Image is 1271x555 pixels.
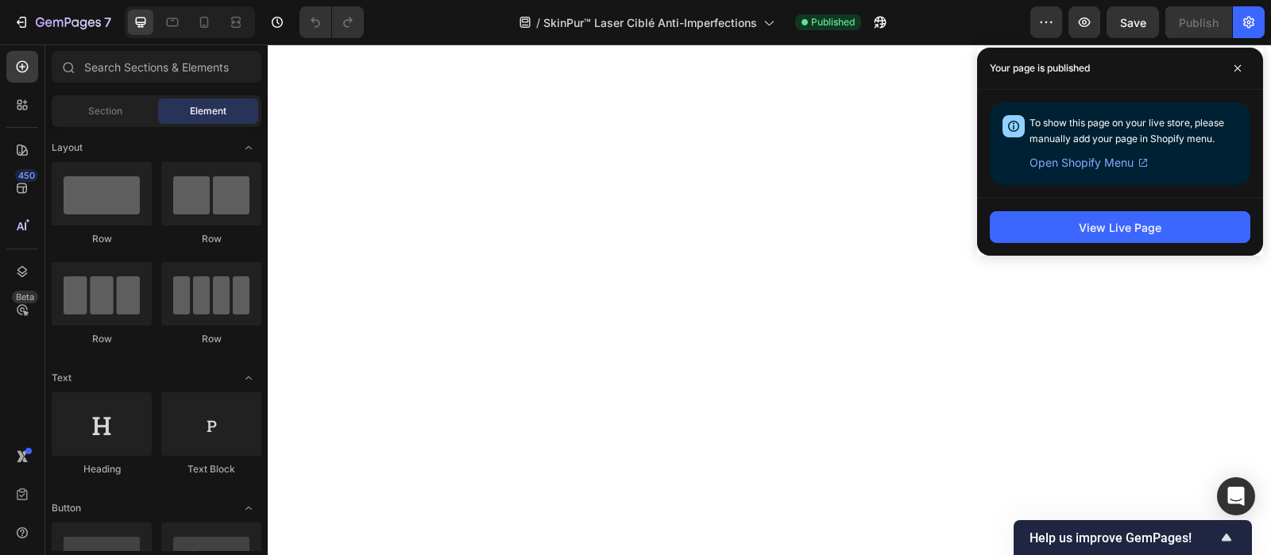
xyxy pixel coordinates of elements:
div: Row [161,232,261,246]
span: Text [52,371,71,385]
p: Your page is published [990,60,1090,76]
div: Text Block [161,462,261,476]
span: To show this page on your live store, please manually add your page in Shopify menu. [1030,117,1224,145]
div: Heading [52,462,152,476]
span: Section [88,104,122,118]
div: Open Intercom Messenger [1217,477,1255,515]
div: Publish [1179,14,1219,31]
button: Save [1107,6,1159,38]
span: Open Shopify Menu [1030,153,1134,172]
span: / [536,14,540,31]
span: Help us improve GemPages! [1030,530,1217,545]
div: View Live Page [1079,219,1161,236]
div: Row [161,332,261,346]
button: Publish [1165,6,1232,38]
button: 7 [6,6,118,38]
span: Published [811,15,855,29]
input: Search Sections & Elements [52,51,261,83]
button: Show survey - Help us improve GemPages! [1030,528,1236,547]
span: Toggle open [236,365,261,391]
div: Undo/Redo [299,6,364,38]
div: Row [52,332,152,346]
span: Layout [52,141,83,155]
span: Toggle open [236,495,261,521]
span: Button [52,501,81,515]
div: Beta [12,291,38,303]
button: View Live Page [990,211,1250,243]
div: 450 [15,169,38,182]
span: Save [1120,16,1146,29]
span: Toggle open [236,135,261,160]
p: 7 [104,13,111,32]
iframe: Design area [268,44,1271,555]
span: Element [190,104,226,118]
div: Row [52,232,152,246]
span: SkinPur™ Laser Ciblé Anti-Imperfections [543,14,757,31]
